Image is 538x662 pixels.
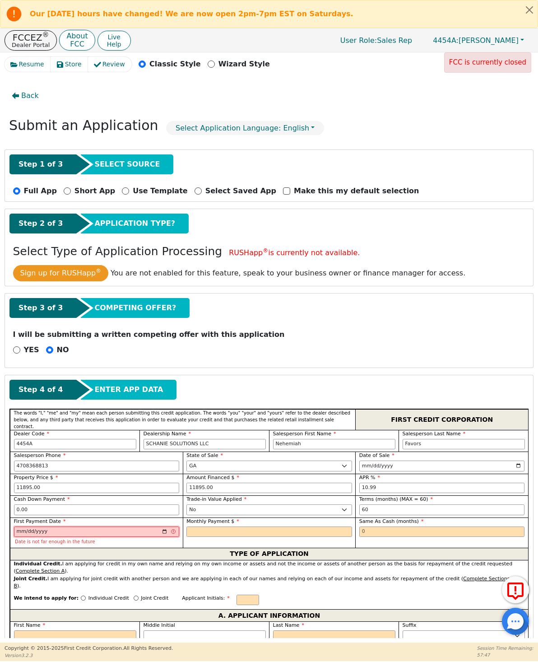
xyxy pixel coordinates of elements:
p: Sales Rep [331,32,422,49]
span: Store [65,60,82,69]
div: The words "I," "me" and "my" mean each person submitting this credit application. The words "you"... [10,409,355,430]
span: Sign up for RUSHapp [20,269,102,277]
p: Wizard Style [218,59,270,70]
p: Dealer Portal [12,42,50,48]
span: Suffix [403,622,417,628]
sup: ® [42,31,49,39]
p: Classic Style [149,59,201,70]
p: Joint Credit [141,595,168,602]
input: YYYY-MM-DD [359,461,525,471]
span: 4454A: [433,36,459,45]
button: Sign up for RUSHapp® [13,265,109,281]
u: Complete Section A [16,568,65,574]
div: I am applying for joint credit with another person and we are applying in each of our names and r... [14,575,525,590]
button: Select Application Language: English [166,121,324,135]
span: Same As Cash (months) [359,518,424,524]
span: Middle Initial [144,622,175,628]
span: SELECT SOURCE [94,159,160,170]
strong: Individual Credit. [14,561,62,567]
span: User Role : [340,36,377,45]
span: Step 3 of 3 [19,303,63,313]
span: Salesperson First Name [273,431,336,437]
span: Step 2 of 3 [19,218,63,229]
span: Salesperson Phone [14,452,66,458]
p: FCCEZ [12,33,50,42]
span: [PERSON_NAME] [433,36,519,45]
span: You are not enabled for this feature, speak to your business owner or finance manager for access. [111,269,465,277]
span: Date of Sale [359,452,394,458]
p: Select Saved App [205,186,276,196]
span: RUSHapp is currently not available. [229,248,360,257]
button: Resume [5,57,51,72]
u: Complete Sections A & B [14,576,520,589]
p: Short App [74,186,115,196]
span: Applicant Initials: [182,595,230,601]
p: Session Time Remaining: [477,645,533,652]
input: 0 [359,527,525,537]
button: Report Error to FCC [502,576,529,603]
span: Back [21,90,39,101]
span: Cash Down Payment [14,496,70,502]
h3: Select Type of Application Processing [13,245,223,258]
button: LiveHelp [97,31,131,51]
button: Close alert [521,0,538,19]
button: Back [5,85,46,106]
p: 57:47 [477,652,533,658]
span: Trade-in Value Applied [186,496,246,502]
span: Resume [19,60,44,69]
span: Monthly Payment $ [186,518,239,524]
p: Individual Credit [88,595,129,602]
p: Use Template [133,186,187,196]
input: 303-867-5309 x104 [14,461,180,471]
p: NO [57,345,69,355]
h2: Submit an Application [9,117,158,134]
a: User Role:Sales Rep [331,32,422,49]
span: Last Name [273,622,304,628]
span: Help [107,41,121,48]
span: Dealer Code [14,431,49,437]
b: Our [DATE] hours have changed! We are now open 2pm-7pm EST on Saturdays. [30,9,353,18]
p: Date is not far enough in the future [15,539,178,544]
p: I will be submitting a written competing offer with this application [13,329,525,340]
span: Live [107,33,121,41]
span: Step 1 of 3 [19,159,63,170]
span: Terms (months) (MAX = 60) [359,496,428,502]
sup: ® [96,268,101,274]
span: Salesperson Last Name [403,431,466,437]
span: Property Price $ [14,475,58,480]
span: All Rights Reserved. [123,645,173,651]
span: State of Sale [186,452,223,458]
p: About [66,33,88,40]
p: Version 3.2.3 [5,652,173,659]
span: APR % [359,475,380,480]
p: Make this my default selection [294,186,419,196]
span: FCC is currently closed [449,58,526,66]
span: Review [102,60,125,69]
span: COMPETING OFFER? [94,303,176,313]
sup: ® [263,247,268,254]
button: FCCEZ®Dealer Portal [5,30,57,51]
p: YES [24,345,39,355]
span: Step 4 of 4 [19,384,63,395]
button: Store [51,57,88,72]
button: Review [88,57,132,72]
span: ENTER APP DATA [94,384,163,395]
span: First Name [14,622,46,628]
input: YYYY-MM-DD [14,527,180,537]
button: AboutFCC [59,30,95,51]
div: I am applying for credit in my own name and relying on my own income or assets and not the income... [14,560,525,575]
span: APPLICATION TYPE? [94,218,175,229]
span: FIRST CREDIT CORPORATION [391,414,493,425]
p: Copyright © 2015- 2025 First Credit Corporation. [5,645,173,653]
button: 4454A:[PERSON_NAME] [423,33,533,47]
span: A. APPLICANT INFORMATION [218,610,320,621]
span: TYPE OF APPLICATION [230,548,309,560]
input: xx.xx% [359,483,525,494]
strong: Joint Credit. [14,576,47,582]
span: Dealership Name [144,431,191,437]
span: First Payment Date [14,518,66,524]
